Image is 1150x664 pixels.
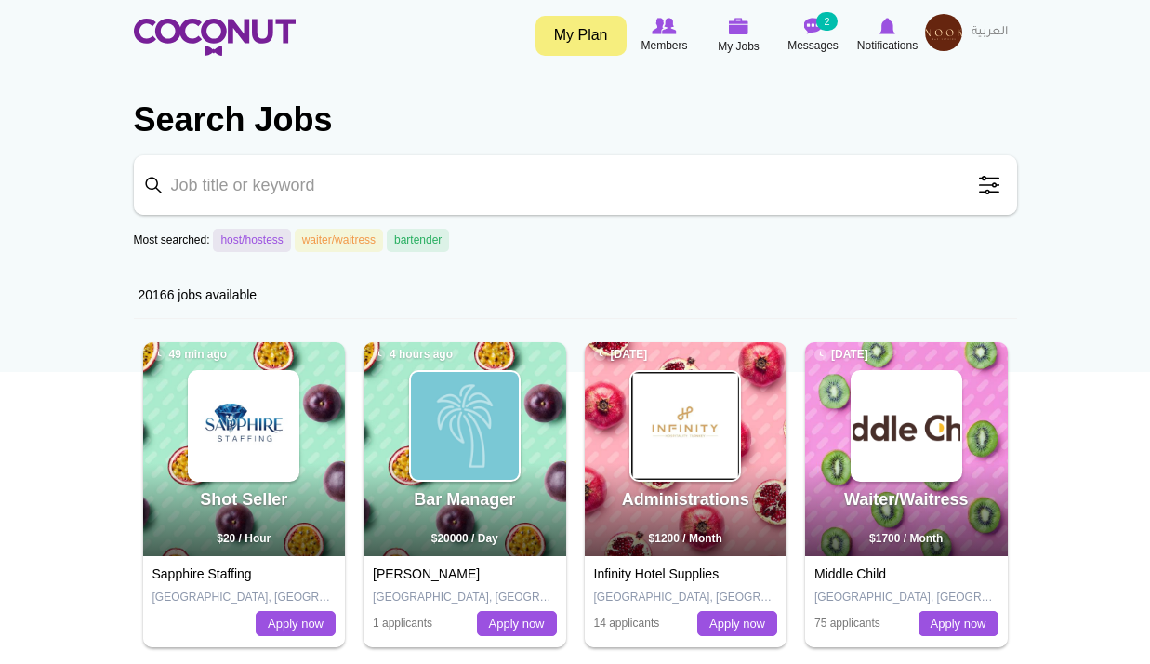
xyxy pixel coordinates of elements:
[776,14,851,57] a: Messages Messages 2
[787,36,839,55] span: Messages
[652,18,676,34] img: Browse Members
[594,566,720,581] a: Infinity Hotel Supplies
[152,347,228,363] span: 49 min ago
[628,14,702,57] a: Browse Members Members
[134,19,296,56] img: Home
[373,566,480,581] a: [PERSON_NAME]
[851,14,925,57] a: Notifications Notifications
[535,16,627,56] a: My Plan
[477,611,557,637] a: Apply now
[816,12,837,31] small: 2
[641,36,687,55] span: Members
[295,229,383,252] a: waiter/waitress
[373,590,557,605] p: [GEOGRAPHIC_DATA], [GEOGRAPHIC_DATA], [GEOGRAPHIC_DATA]
[134,155,1017,215] input: Job title or keyword
[213,229,290,252] a: host/hostess
[256,611,336,637] a: Apply now
[414,490,515,509] a: Bar Manager
[729,18,749,34] img: My Jobs
[217,532,271,545] span: $20 / Hour
[387,229,449,252] a: bartender
[702,14,776,58] a: My Jobs My Jobs
[649,532,722,545] span: $1200 / Month
[919,611,998,637] a: Apply now
[844,490,969,509] a: Waiter/Waitress
[373,617,432,630] span: 1 applicants
[814,347,868,363] span: [DATE]
[152,590,337,605] p: [GEOGRAPHIC_DATA], [GEOGRAPHIC_DATA]
[718,37,760,56] span: My Jobs
[869,532,943,545] span: $1700 / Month
[622,490,749,509] a: Administrations
[200,490,287,509] a: Shot Seller
[431,532,498,545] span: $20000 / Day
[190,372,297,480] img: Sapphire Staffing
[962,14,1017,51] a: العربية
[134,272,1017,319] div: 20166 jobs available
[594,347,648,363] span: [DATE]
[594,617,660,630] span: 14 applicants
[879,18,895,34] img: Notifications
[814,566,886,581] a: Middle Child
[814,590,998,605] p: [GEOGRAPHIC_DATA], [GEOGRAPHIC_DATA]
[134,98,1017,142] h2: Search Jobs
[697,611,777,637] a: Apply now
[373,347,453,363] span: 4 hours ago
[152,566,252,581] a: Sapphire Staffing
[134,232,210,248] label: Most searched:
[814,617,880,630] span: 75 applicants
[594,590,778,605] p: [GEOGRAPHIC_DATA], [GEOGRAPHIC_DATA]
[857,36,918,55] span: Notifications
[804,18,823,34] img: Messages
[411,372,519,480] img: Playboy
